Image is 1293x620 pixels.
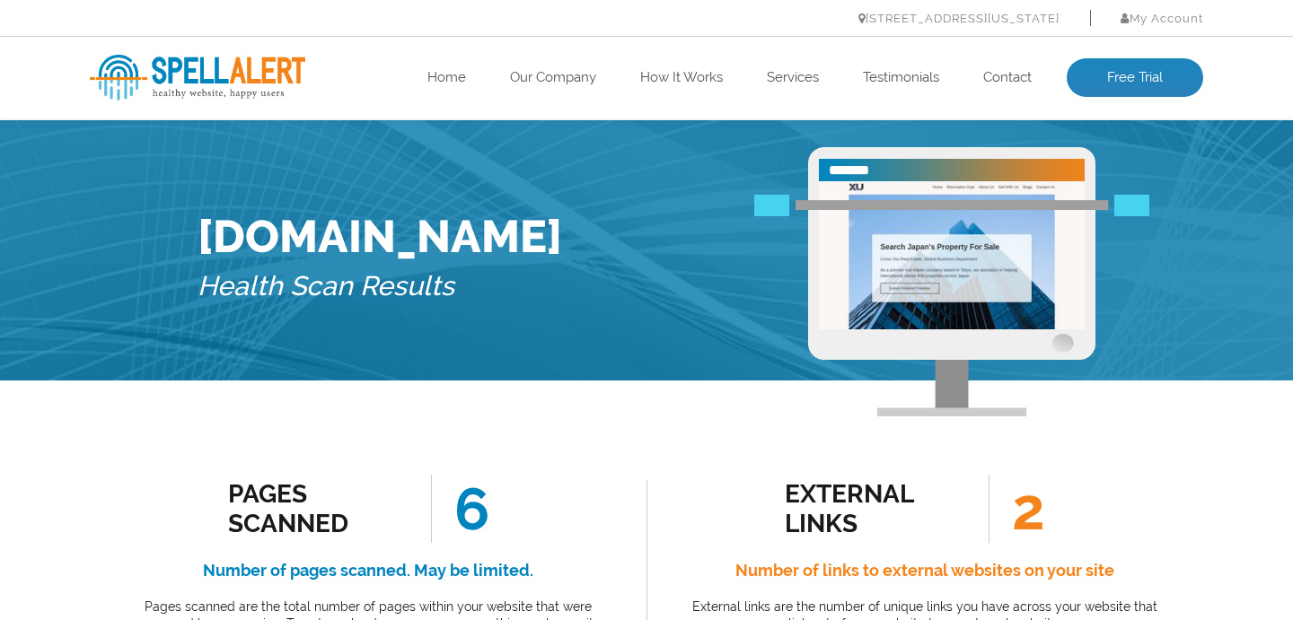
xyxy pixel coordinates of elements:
[228,479,391,538] div: Pages Scanned
[198,263,562,310] h5: Health Scan Results
[130,556,606,585] h4: Number of pages scanned. May be limited.
[989,475,1045,543] span: 2
[785,479,947,538] div: external links
[431,475,489,543] span: 6
[198,210,562,263] h1: [DOMAIN_NAME]
[754,195,1149,216] img: Free Webiste Analysis
[819,181,1085,329] img: Free Website Analysis
[687,556,1163,585] h4: Number of links to external websites on your site
[808,147,1095,416] img: Free Webiste Analysis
